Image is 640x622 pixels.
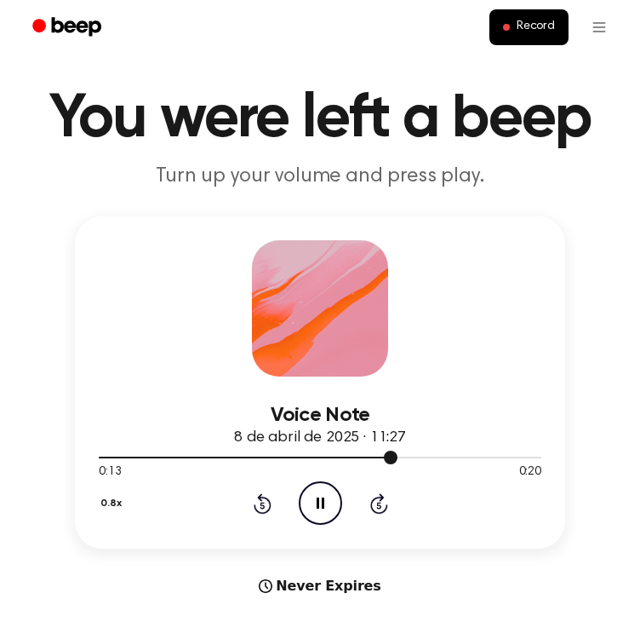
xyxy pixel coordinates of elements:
[99,404,541,427] h3: Voice Note
[489,9,569,45] button: Record
[75,576,565,596] div: Never Expires
[519,464,541,481] span: 0:20
[20,89,620,150] h1: You were left a beep
[99,464,121,481] span: 0:13
[579,7,620,48] button: Open menu
[234,430,406,446] span: 8 de abril de 2025 · 11:27
[517,20,555,35] span: Record
[20,11,117,44] a: Beep
[99,489,128,518] button: 0.8x
[20,164,620,189] p: Turn up your volume and press play.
